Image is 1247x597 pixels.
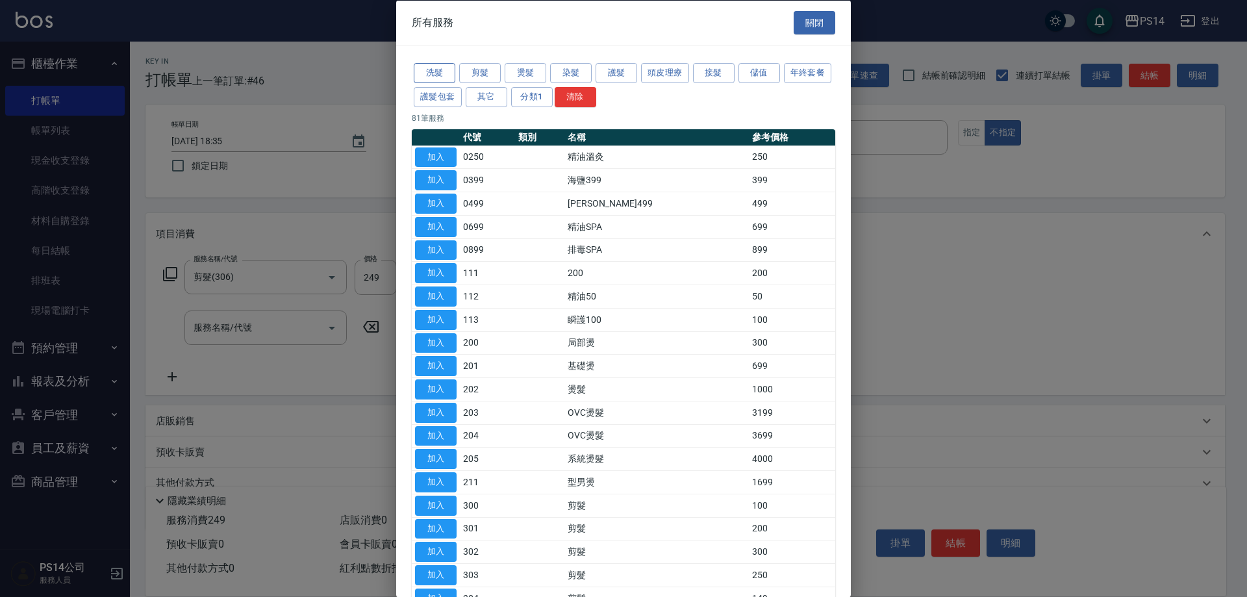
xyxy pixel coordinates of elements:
[564,285,749,308] td: 精油50
[564,331,749,355] td: 局部燙
[749,494,835,517] td: 100
[414,86,462,107] button: 護髮包套
[749,517,835,540] td: 200
[412,16,453,29] span: 所有服務
[415,356,457,376] button: 加入
[415,449,457,469] button: 加入
[564,517,749,540] td: 剪髮
[415,194,457,214] button: 加入
[749,401,835,424] td: 3199
[564,146,749,169] td: 精油溫灸
[415,240,457,260] button: 加入
[564,308,749,331] td: 瞬護100
[460,129,515,146] th: 代號
[794,10,835,34] button: 關閉
[749,129,835,146] th: 參考價格
[564,494,749,517] td: 剪髮
[596,63,637,83] button: 護髮
[749,168,835,192] td: 399
[415,565,457,585] button: 加入
[784,63,832,83] button: 年終套餐
[749,285,835,308] td: 50
[749,192,835,215] td: 499
[460,377,515,401] td: 202
[564,129,749,146] th: 名稱
[749,447,835,470] td: 4000
[555,86,596,107] button: 清除
[564,447,749,470] td: 系統燙髮
[738,63,780,83] button: 儲值
[564,261,749,285] td: 200
[466,86,507,107] button: 其它
[460,563,515,587] td: 303
[415,263,457,283] button: 加入
[460,470,515,494] td: 211
[550,63,592,83] button: 染髮
[749,354,835,377] td: 699
[459,63,501,83] button: 剪髮
[460,168,515,192] td: 0399
[749,424,835,448] td: 3699
[460,285,515,308] td: 112
[460,146,515,169] td: 0250
[749,540,835,563] td: 300
[749,146,835,169] td: 250
[460,238,515,262] td: 0899
[460,517,515,540] td: 301
[511,86,553,107] button: 分類1
[460,192,515,215] td: 0499
[564,470,749,494] td: 型男燙
[415,542,457,562] button: 加入
[564,540,749,563] td: 剪髮
[505,63,546,83] button: 燙髮
[415,402,457,422] button: 加入
[460,331,515,355] td: 200
[460,494,515,517] td: 300
[415,216,457,236] button: 加入
[749,470,835,494] td: 1699
[414,63,455,83] button: 洗髮
[415,472,457,492] button: 加入
[415,379,457,400] button: 加入
[415,147,457,167] button: 加入
[415,286,457,307] button: 加入
[564,377,749,401] td: 燙髮
[515,129,565,146] th: 類別
[460,308,515,331] td: 113
[564,401,749,424] td: OVC燙髮
[564,215,749,238] td: 精油SPA
[460,215,515,238] td: 0699
[460,261,515,285] td: 111
[749,261,835,285] td: 200
[460,401,515,424] td: 203
[564,192,749,215] td: [PERSON_NAME]499
[564,424,749,448] td: OVC燙髮
[460,447,515,470] td: 205
[415,170,457,190] button: 加入
[564,354,749,377] td: 基礎燙
[749,238,835,262] td: 899
[564,563,749,587] td: 剪髮
[749,215,835,238] td: 699
[415,333,457,353] button: 加入
[415,518,457,539] button: 加入
[749,331,835,355] td: 300
[749,308,835,331] td: 100
[412,112,835,123] p: 81 筆服務
[693,63,735,83] button: 接髮
[749,377,835,401] td: 1000
[460,424,515,448] td: 204
[415,495,457,515] button: 加入
[415,309,457,329] button: 加入
[749,563,835,587] td: 250
[564,238,749,262] td: 排毒SPA
[641,63,689,83] button: 頭皮理療
[564,168,749,192] td: 海鹽399
[460,354,515,377] td: 201
[415,426,457,446] button: 加入
[460,540,515,563] td: 302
